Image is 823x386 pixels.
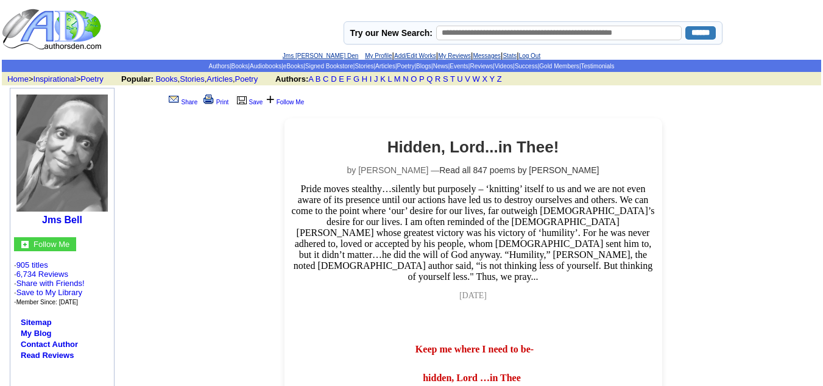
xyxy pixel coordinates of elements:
a: Follow Me [34,238,69,249]
a: Y [490,74,495,84]
a: Articles [207,74,233,84]
img: library.gif [235,95,249,104]
font: > > [3,74,119,84]
img: share_page.gif [169,95,179,104]
a: A [308,74,313,84]
a: Blogs [416,63,431,70]
font: | | | | | [283,51,540,60]
a: N [403,74,408,84]
a: Events [450,63,468,70]
a: Save [235,99,263,105]
a: Reviews [470,63,493,70]
a: O [411,74,417,84]
a: Messages [473,52,501,59]
h2: Hidden, Lord...in Thee! [291,138,656,157]
img: print.gif [203,95,214,104]
a: S [443,74,448,84]
a: 6,734 Reviews [16,270,68,279]
a: X [482,74,488,84]
a: E [339,74,344,84]
a: Follow Me [277,99,305,105]
a: Share [166,99,198,105]
a: U [457,74,462,84]
a: Books [155,74,177,84]
a: Testimonials [581,63,614,70]
a: H [362,74,367,84]
img: logo_ad.gif [2,8,104,51]
font: + [266,91,275,107]
img: gc.jpg [21,241,29,248]
img: 108732.jpg [16,95,108,212]
a: Read all 847 poems by [PERSON_NAME] [439,165,599,175]
a: G [353,74,359,84]
a: B [316,74,321,84]
a: Sitemap [21,318,52,327]
a: K [380,74,386,84]
a: Log Out [519,52,541,59]
a: Stories [180,74,204,84]
a: I [370,74,372,84]
a: Poetry [235,74,258,84]
font: Member Since: [DATE] [16,299,79,306]
a: C [323,74,328,84]
a: P [419,74,424,84]
a: R [435,74,440,84]
a: M [394,74,401,84]
a: Stats [503,52,517,59]
font: · · [14,260,85,306]
font: · · · [14,279,85,306]
a: F [346,74,351,84]
a: L [387,74,392,84]
b: Keep me where I need to be- [415,344,534,354]
b: hidden, Lord …in Thee [423,373,521,383]
a: Signed Bookstore [305,63,353,70]
a: T [450,74,455,84]
a: Inspirational [34,74,76,84]
a: Videos [495,63,513,70]
label: Try our New Search: [350,28,433,38]
span: | | | | | | | | | | | | | | | [208,63,614,70]
a: Print [201,99,229,105]
a: D [331,74,336,84]
a: Jms Bell [42,215,82,225]
a: Home [7,74,29,84]
a: Save to My Library [16,288,82,297]
a: Audiobooks [250,63,281,70]
a: Share with Friends! [16,279,85,288]
p: [DATE] [291,291,656,301]
a: Q [426,74,433,84]
a: V [465,74,470,84]
a: W [473,74,480,84]
b: Authors: [275,74,308,84]
a: Z [497,74,502,84]
a: My Blog [21,329,52,338]
a: Articles [375,63,395,70]
b: Popular: [121,74,154,84]
a: My Profile [365,52,392,59]
font: , , , [121,74,513,84]
a: eBooks [283,63,303,70]
a: Stories [355,63,373,70]
a: 905 titles [16,260,48,270]
center: Pride moves stealthy…silently but purposely – ‘knitting’ itself to us and we are not even aware o... [291,138,656,328]
a: Authors [208,63,229,70]
p: by [PERSON_NAME] — [291,165,656,175]
a: J [374,74,378,84]
a: Jms [PERSON_NAME] Den [283,52,358,59]
a: My Reviews [438,52,471,59]
a: Success [515,63,538,70]
a: Add/Edit Works [394,52,436,59]
a: Poetry [80,74,104,84]
a: Read Reviews [21,351,74,360]
font: Follow Me [34,240,69,249]
a: News [433,63,448,70]
a: Poetry [397,63,415,70]
a: Gold Members [539,63,579,70]
a: Books [231,63,249,70]
a: Contact Author [21,340,78,349]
